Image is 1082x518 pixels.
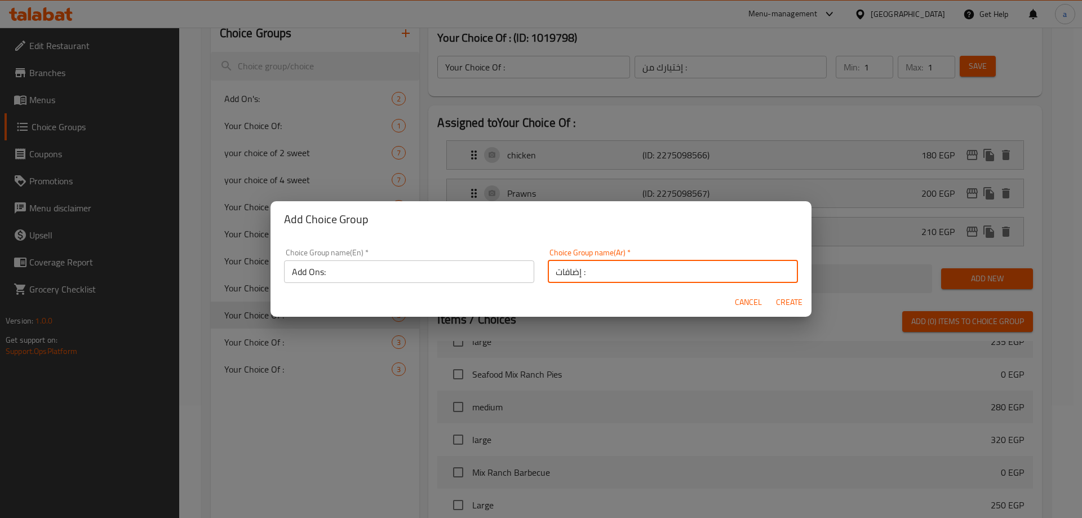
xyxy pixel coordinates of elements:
[771,292,807,313] button: Create
[730,292,766,313] button: Cancel
[284,260,534,283] input: Please enter Choice Group name(en)
[548,260,798,283] input: Please enter Choice Group name(ar)
[735,295,762,309] span: Cancel
[284,210,798,228] h2: Add Choice Group
[775,295,802,309] span: Create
